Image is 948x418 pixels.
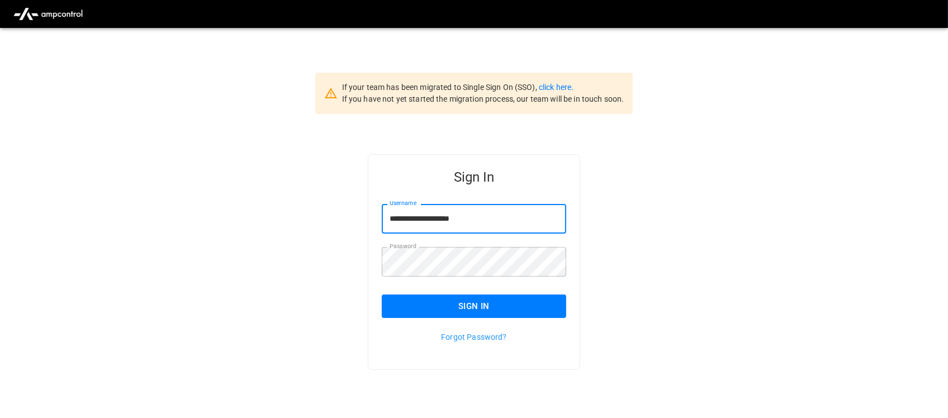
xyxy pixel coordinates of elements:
[382,331,566,343] p: Forgot Password?
[9,3,87,25] img: ampcontrol.io logo
[342,83,539,92] span: If your team has been migrated to Single Sign On (SSO),
[342,94,624,103] span: If you have not yet started the migration process, our team will be in touch soon.
[382,168,566,186] h5: Sign In
[390,199,416,208] label: Username
[382,294,566,318] button: Sign In
[539,83,573,92] a: click here.
[390,242,416,251] label: Password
